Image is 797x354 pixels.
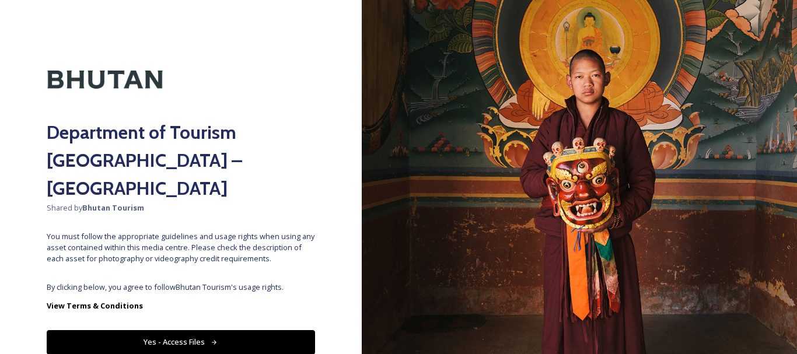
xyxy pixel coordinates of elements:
strong: View Terms & Conditions [47,300,143,311]
span: By clicking below, you agree to follow Bhutan Tourism 's usage rights. [47,282,315,293]
a: View Terms & Conditions [47,299,315,313]
button: Yes - Access Files [47,330,315,354]
strong: Bhutan Tourism [82,202,144,213]
span: You must follow the appropriate guidelines and usage rights when using any asset contained within... [47,231,315,265]
h2: Department of Tourism [GEOGRAPHIC_DATA] – [GEOGRAPHIC_DATA] [47,118,315,202]
span: Shared by [47,202,315,213]
img: Kingdom-of-Bhutan-Logo.png [47,47,163,113]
